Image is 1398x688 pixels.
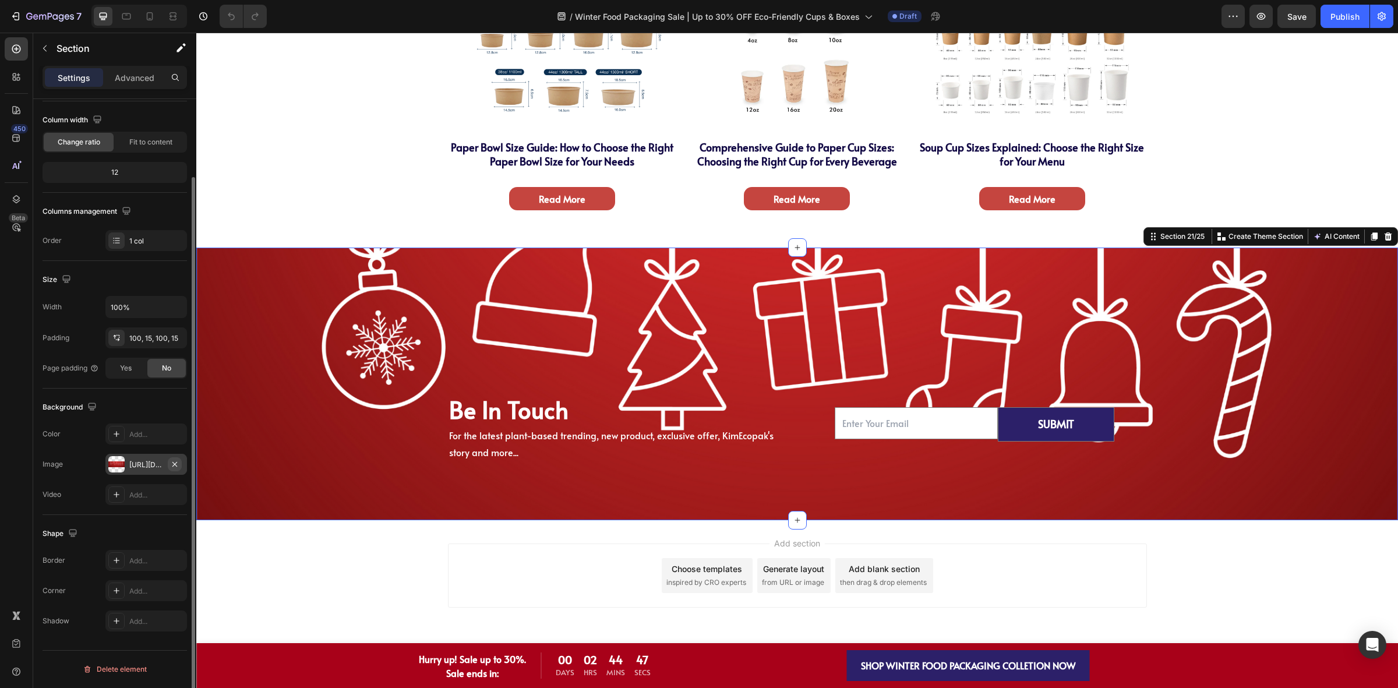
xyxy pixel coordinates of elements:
div: Beta [9,213,28,223]
div: 44 [410,620,429,634]
div: Column width [43,112,104,128]
span: then drag & drop elements [644,545,730,555]
div: Image [43,459,63,470]
div: Read More [343,159,389,173]
span: Add section [573,504,629,517]
a: SHOP WINTER FOOD PACKAGING COLLETION NOW [651,618,894,648]
div: Open Intercom Messenger [1358,631,1386,659]
div: Page padding [43,363,99,373]
div: Color [43,429,61,439]
div: Add blank section [652,530,723,542]
span: No [162,363,171,373]
input: Enter Your Email [638,375,802,407]
strong: SUBMIT [842,382,878,401]
p: Secs [438,634,454,646]
div: Border [43,555,65,566]
span: Winter Food Packaging Sale | Up to 30% OFF Eco-Friendly Cups & Boxes [575,10,860,23]
div: Undo/Redo [220,5,267,28]
div: Add... [129,429,184,440]
span: Save [1287,12,1307,22]
iframe: To enrich screen reader interactions, please activate Accessibility in Grammarly extension settings [196,33,1398,688]
div: 450 [11,124,28,133]
p: Advanced [115,72,154,84]
div: Read More [813,159,859,173]
p: Hrs [387,634,401,646]
div: Choose templates [475,530,546,542]
button: AI Content [1114,197,1166,211]
p: Settings [58,72,90,84]
div: Add... [129,556,184,566]
div: Add... [129,586,184,597]
span: from URL or image [566,545,628,555]
div: Publish [1330,10,1360,23]
p: Mins [410,634,429,646]
a: Read More [313,154,419,178]
span: Fit to content [129,137,172,147]
div: Shadow [43,616,69,626]
div: 100, 15, 100, 15 [129,333,184,344]
strong: SHOP WINTER FOOD PACKAGING COLLETION NOW [665,626,880,639]
div: Padding [43,333,69,343]
button: Save [1277,5,1316,28]
div: 1 col [129,236,184,246]
span: Draft [899,11,917,22]
button: Delete element [43,660,187,679]
button: Publish [1321,5,1369,28]
div: Video [43,489,61,500]
strong: Comprehensive Guide to Paper Cup Sizes: Choosing the Right Cup for Every Beverage [501,107,701,136]
div: Read More [577,159,624,173]
div: Columns management [43,204,133,220]
div: Order [43,235,62,246]
span: / [570,10,573,23]
a: Read More [783,154,889,178]
p: 7 [76,9,82,23]
span: Change ratio [58,137,100,147]
div: 00 [359,620,378,634]
button: 7 [5,5,87,28]
button: <strong>SUBMIT</strong> [802,375,917,408]
div: 12 [45,164,185,181]
span: For the latest plant-based trending, new product, exclusive offer, KimEcopak's story and more... [253,396,577,426]
p: Hurry up! Sale up to 30%. Sale ends in: [223,619,330,647]
div: Add... [129,616,184,627]
div: [URL][DOMAIN_NAME] [129,460,163,470]
p: Section [57,41,152,55]
div: Width [43,302,62,312]
div: Generate layout [567,530,628,542]
div: Section 21/25 [962,199,1011,209]
strong: Soup Cup Sizes Explained: Choose the Right Size for Your Menu [723,107,948,136]
div: Shape [43,526,80,542]
strong: Be In Touch [253,361,372,393]
div: Delete element [83,662,147,676]
div: Size [43,272,73,288]
strong: Paper Bowl Size Guide: How to Choose the Right Paper Bowl Size for Your Needs [255,107,477,136]
p: Days [359,634,378,646]
span: inspired by CRO experts [470,545,550,555]
div: 47 [438,620,454,634]
p: Create Theme Section [1032,199,1107,209]
span: Yes [120,363,132,373]
div: Add... [129,490,184,500]
div: Corner [43,585,66,596]
a: Read More [548,154,654,178]
input: Auto [106,297,186,317]
div: Background [43,400,99,415]
div: 02 [387,620,401,634]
